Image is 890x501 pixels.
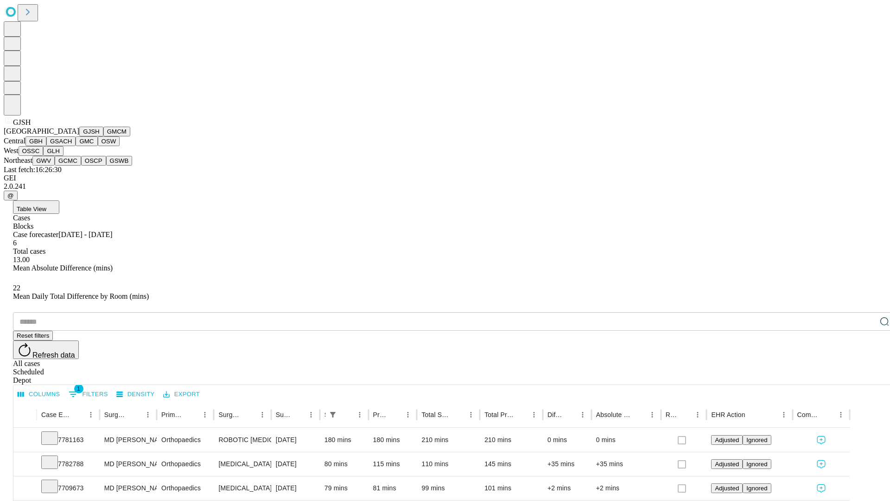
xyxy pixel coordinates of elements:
[114,387,157,402] button: Density
[276,452,315,476] div: [DATE]
[324,452,364,476] div: 80 mins
[41,452,95,476] div: 7782788
[484,476,538,500] div: 101 mins
[777,408,790,421] button: Menu
[711,459,743,469] button: Adjusted
[746,461,767,468] span: Ignored
[421,411,451,418] div: Total Scheduled Duration
[484,411,514,418] div: Total Predicted Duration
[13,231,58,238] span: Case forecaster
[797,411,820,418] div: Comments
[106,156,133,166] button: GSWB
[4,174,886,182] div: GEI
[484,428,538,452] div: 210 mins
[13,247,45,255] span: Total cases
[256,408,269,421] button: Menu
[79,127,103,136] button: GJSH
[715,485,739,492] span: Adjusted
[76,136,97,146] button: GMC
[25,136,46,146] button: GBH
[515,408,528,421] button: Sort
[596,411,632,418] div: Absolute Difference
[401,408,414,421] button: Menu
[746,408,759,421] button: Sort
[13,284,20,292] span: 22
[484,452,538,476] div: 145 mins
[104,452,152,476] div: MD [PERSON_NAME] [PERSON_NAME] Md
[161,411,184,418] div: Primary Service
[547,452,587,476] div: +35 mins
[243,408,256,421] button: Sort
[18,456,32,473] button: Expand
[13,264,113,272] span: Mean Absolute Difference (mins)
[161,452,209,476] div: Orthopaedics
[4,137,25,145] span: Central
[678,408,691,421] button: Sort
[13,118,31,126] span: GJSH
[218,428,266,452] div: ROBOTIC [MEDICAL_DATA] KNEE TOTAL
[633,408,646,421] button: Sort
[711,483,743,493] button: Adjusted
[46,136,76,146] button: GSACH
[276,428,315,452] div: [DATE]
[324,428,364,452] div: 180 mins
[4,156,32,164] span: Northeast
[373,476,413,500] div: 81 mins
[66,387,110,402] button: Show filters
[388,408,401,421] button: Sort
[161,387,202,402] button: Export
[743,483,771,493] button: Ignored
[715,437,739,443] span: Adjusted
[353,408,366,421] button: Menu
[19,146,44,156] button: OSSC
[198,408,211,421] button: Menu
[4,166,62,173] span: Last fetch: 16:26:30
[547,428,587,452] div: 0 mins
[103,127,130,136] button: GMCM
[464,408,477,421] button: Menu
[58,231,112,238] span: [DATE] - [DATE]
[373,428,413,452] div: 180 mins
[4,182,886,191] div: 2.0.241
[292,408,305,421] button: Sort
[13,292,149,300] span: Mean Daily Total Difference by Room (mins)
[711,411,745,418] div: EHR Action
[326,408,339,421] button: Show filters
[691,408,704,421] button: Menu
[13,331,53,340] button: Reset filters
[161,428,209,452] div: Orthopaedics
[276,411,291,418] div: Surgery Date
[528,408,540,421] button: Menu
[32,351,75,359] span: Refresh data
[421,476,475,500] div: 99 mins
[17,332,49,339] span: Reset filters
[746,485,767,492] span: Ignored
[104,428,152,452] div: MD [PERSON_NAME] [PERSON_NAME] Md
[18,481,32,497] button: Expand
[4,147,19,154] span: West
[596,428,656,452] div: 0 mins
[41,411,70,418] div: Case Epic Id
[821,408,834,421] button: Sort
[218,452,266,476] div: [MEDICAL_DATA] [MEDICAL_DATA]
[98,136,120,146] button: OSW
[711,435,743,445] button: Adjusted
[161,476,209,500] div: Orthopaedics
[218,476,266,500] div: [MEDICAL_DATA] WITH [MEDICAL_DATA] REPAIR
[41,476,95,500] div: 7709673
[373,411,388,418] div: Predicted In Room Duration
[84,408,97,421] button: Menu
[128,408,141,421] button: Sort
[141,408,154,421] button: Menu
[18,432,32,449] button: Expand
[74,384,83,393] span: 1
[715,461,739,468] span: Adjusted
[185,408,198,421] button: Sort
[276,476,315,500] div: [DATE]
[218,411,242,418] div: Surgery Name
[41,428,95,452] div: 7781163
[666,411,678,418] div: Resolved in EHR
[305,408,318,421] button: Menu
[576,408,589,421] button: Menu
